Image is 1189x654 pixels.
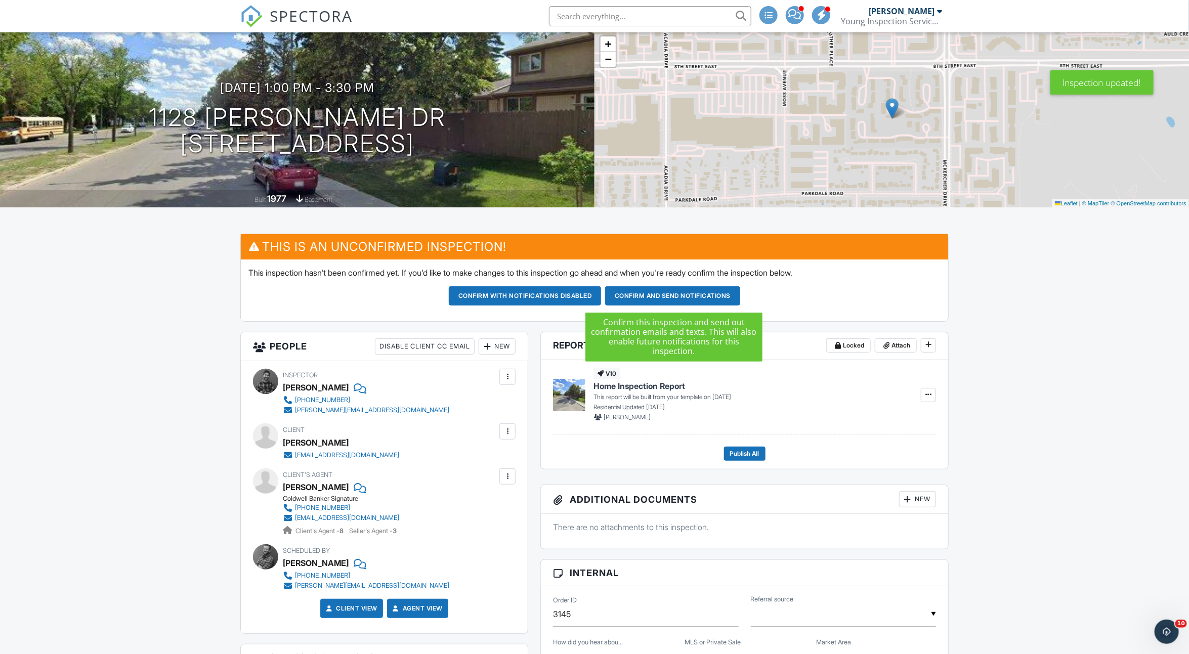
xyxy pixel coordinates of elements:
div: New [479,338,516,355]
div: 1977 [267,193,286,204]
a: [PERSON_NAME][EMAIL_ADDRESS][DOMAIN_NAME] [283,405,449,415]
div: [PERSON_NAME] [283,555,349,571]
div: Coldwell Banker Signature [283,495,407,503]
div: [PHONE_NUMBER] [295,504,350,512]
button: Confirm with notifications disabled [449,286,602,306]
a: [PHONE_NUMBER] [283,571,449,581]
label: Order ID [553,596,577,605]
div: Inspection updated! [1050,70,1154,95]
div: Disable Client CC Email [375,338,475,355]
a: [EMAIL_ADDRESS][DOMAIN_NAME] [283,513,399,523]
a: [PERSON_NAME][EMAIL_ADDRESS][DOMAIN_NAME] [283,581,449,591]
h3: [DATE] 1:00 pm - 3:30 pm [220,81,374,95]
a: Agent View [391,603,443,614]
div: [PERSON_NAME] [869,6,935,16]
h1: 1128 [PERSON_NAME] Dr [STREET_ADDRESS] [149,104,446,158]
iframe: Intercom live chat [1155,620,1179,644]
a: [PHONE_NUMBER] [283,503,399,513]
div: New [899,491,936,507]
span: Seller's Agent - [349,527,397,535]
label: How did you hear about us [553,638,623,647]
a: © MapTiler [1082,200,1110,206]
span: Inspector [283,371,318,379]
div: [PERSON_NAME][EMAIL_ADDRESS][DOMAIN_NAME] [295,406,449,414]
a: [PHONE_NUMBER] [283,395,449,405]
h3: People [241,332,528,361]
span: Scheduled By [283,547,330,554]
span: + [605,37,612,50]
a: Leaflet [1055,200,1078,206]
img: The Best Home Inspection Software - Spectora [240,5,263,27]
div: [PHONE_NUMBER] [295,572,350,580]
div: [EMAIL_ADDRESS][DOMAIN_NAME] [295,514,399,522]
span: basement [305,196,332,203]
span: Client [283,426,305,433]
a: Zoom out [601,52,616,67]
button: Confirm and send notifications [605,286,740,306]
a: © OpenStreetMap contributors [1111,200,1186,206]
a: Client View [324,603,377,614]
strong: 8 [339,527,344,535]
label: Market Area [817,638,852,647]
h3: Additional Documents [541,485,948,514]
span: | [1079,200,1081,206]
div: [PHONE_NUMBER] [295,396,350,404]
a: [PERSON_NAME] [283,479,349,495]
span: Client's Agent [283,471,332,478]
h3: This is an Unconfirmed Inspection! [241,234,948,259]
div: Young Inspection Services Ltd [841,16,942,26]
span: Built [254,196,266,203]
label: MLS or Private Sale [685,638,741,647]
span: 10 [1175,620,1187,628]
div: [PERSON_NAME][EMAIL_ADDRESS][DOMAIN_NAME] [295,582,449,590]
a: Zoom in [601,36,616,52]
a: [EMAIL_ADDRESS][DOMAIN_NAME] [283,450,399,460]
div: [PERSON_NAME] [283,380,349,395]
label: Referral source [751,595,794,604]
h3: Internal [541,560,948,586]
span: Client's Agent - [295,527,345,535]
div: [PERSON_NAME] [283,435,349,450]
p: This inspection hasn't been confirmed yet. If you'd like to make changes to this inspection go ah... [248,267,941,278]
span: SPECTORA [270,5,353,26]
a: SPECTORA [240,14,353,35]
strong: 3 [393,527,397,535]
img: Marker [886,98,899,119]
input: Search everything... [549,6,751,26]
span: − [605,53,612,65]
p: There are no attachments to this inspection. [553,521,936,533]
div: [EMAIL_ADDRESS][DOMAIN_NAME] [295,451,399,459]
